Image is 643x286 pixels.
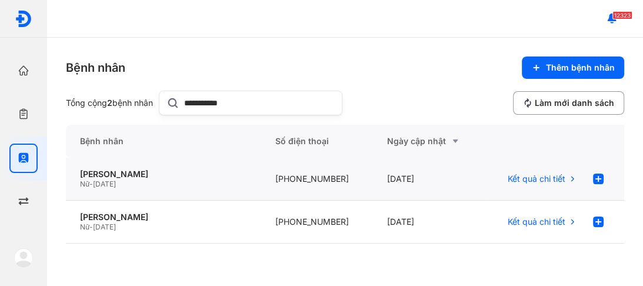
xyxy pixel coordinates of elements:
img: logo [14,248,33,267]
span: Thêm bệnh nhân [546,62,615,73]
span: - [89,179,93,188]
div: [PHONE_NUMBER] [261,158,373,201]
span: Nữ [80,222,89,231]
button: Thêm bệnh nhân [522,56,624,79]
span: [DATE] [93,222,116,231]
span: Nữ [80,179,89,188]
img: logo [15,10,32,28]
span: Kết quả chi tiết [508,217,565,227]
div: [PERSON_NAME] [80,169,247,179]
span: 12323 [612,11,632,19]
span: Kết quả chi tiết [508,174,565,184]
div: Tổng cộng bệnh nhân [66,98,154,108]
div: Bệnh nhân [66,125,261,158]
button: Làm mới danh sách [513,91,624,115]
div: Số điện thoại [261,125,373,158]
span: [DATE] [93,179,116,188]
div: [DATE] [373,158,485,201]
span: 2 [107,98,112,108]
div: Bệnh nhân [66,59,125,76]
span: - [89,222,93,231]
div: [PERSON_NAME] [80,212,247,222]
div: [PHONE_NUMBER] [261,201,373,244]
div: [DATE] [373,201,485,244]
span: Làm mới danh sách [535,98,614,108]
div: Ngày cập nhật [387,134,471,148]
